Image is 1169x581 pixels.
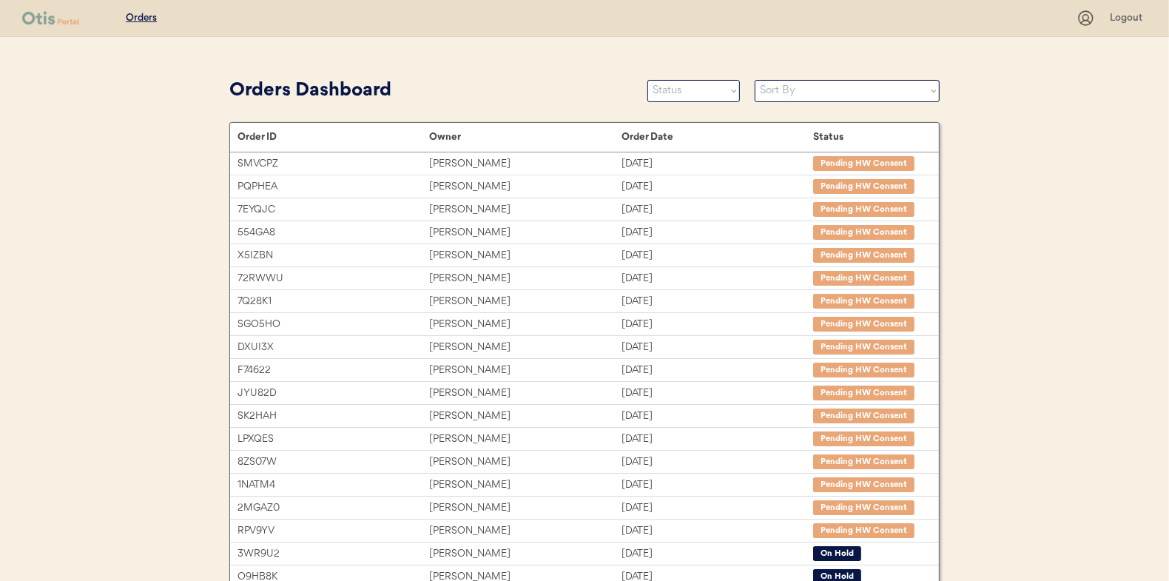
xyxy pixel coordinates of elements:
div: 72RWWU [237,270,429,287]
div: Status [813,131,924,143]
div: JYU82D [237,385,429,402]
div: [DATE] [621,293,813,310]
div: [DATE] [621,270,813,287]
div: [DATE] [621,545,813,562]
div: [PERSON_NAME] [429,431,621,448]
div: 7EYQJC [237,201,429,218]
div: 2MGAZ0 [237,500,429,517]
div: [DATE] [621,247,813,264]
u: Orders [126,13,157,23]
div: [PERSON_NAME] [429,224,621,241]
div: Order Date [621,131,813,143]
div: [PERSON_NAME] [429,316,621,333]
div: [PERSON_NAME] [429,178,621,195]
div: Logout [1110,11,1147,26]
div: [PERSON_NAME] [429,545,621,562]
div: [PERSON_NAME] [429,339,621,356]
div: [PERSON_NAME] [429,477,621,494]
div: SMVCPZ [237,155,429,172]
div: LPXQES [237,431,429,448]
div: SK2HAH [237,408,429,425]
div: 554GA8 [237,224,429,241]
div: [DATE] [621,523,813,540]
div: [DATE] [621,500,813,517]
div: Order ID [237,131,429,143]
div: [DATE] [621,362,813,379]
div: SGO5HO [237,316,429,333]
div: 8ZS07W [237,454,429,471]
div: [DATE] [621,316,813,333]
div: [DATE] [621,224,813,241]
div: [DATE] [621,201,813,218]
div: [DATE] [621,178,813,195]
div: [DATE] [621,155,813,172]
div: [PERSON_NAME] [429,385,621,402]
div: [PERSON_NAME] [429,270,621,287]
div: F74622 [237,362,429,379]
div: [DATE] [621,431,813,448]
div: 1NATM4 [237,477,429,494]
div: [DATE] [621,339,813,356]
div: [PERSON_NAME] [429,293,621,310]
div: [PERSON_NAME] [429,362,621,379]
div: [PERSON_NAME] [429,454,621,471]
div: [DATE] [621,454,813,471]
div: [PERSON_NAME] [429,247,621,264]
div: [PERSON_NAME] [429,155,621,172]
div: DXUI3X [237,339,429,356]
div: [DATE] [621,385,813,402]
div: RPV9YV [237,523,429,540]
div: 3WR9U2 [237,545,429,562]
div: [PERSON_NAME] [429,408,621,425]
div: Orders Dashboard [229,77,633,105]
div: PQPHEA [237,178,429,195]
div: 7Q28K1 [237,293,429,310]
div: [DATE] [621,408,813,425]
div: [PERSON_NAME] [429,500,621,517]
div: [DATE] [621,477,813,494]
div: [PERSON_NAME] [429,523,621,540]
div: X5IZBN [237,247,429,264]
div: Owner [429,131,621,143]
div: [PERSON_NAME] [429,201,621,218]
